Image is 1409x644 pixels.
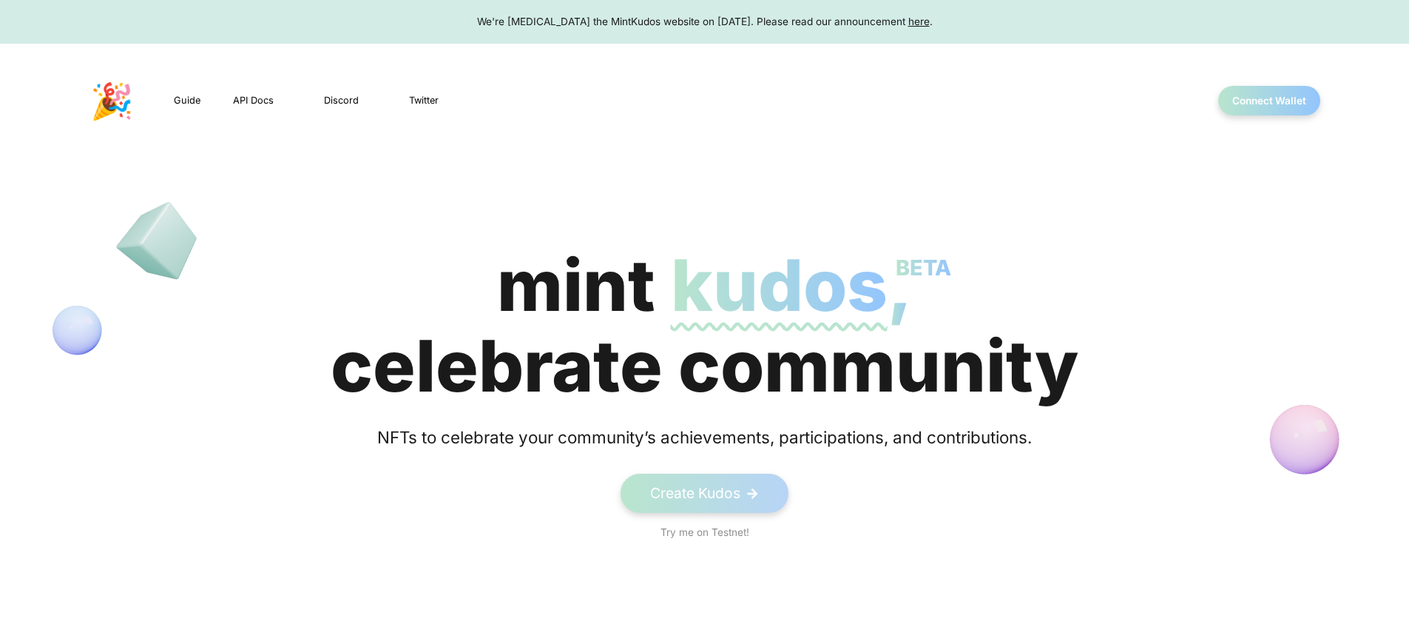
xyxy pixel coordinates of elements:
[14,14,1395,29] div: We're [MEDICAL_DATA] the MintKudos website on [DATE]. Please read our announcement .
[409,93,439,107] span: Twitter
[660,525,749,540] a: Try me on Testnet!
[361,425,1049,450] div: NFTs to celebrate your community’s achievements, participations, and contributions.
[390,92,440,109] a: Twitter
[621,474,788,513] a: Create Kudos
[896,228,951,309] p: BETA
[172,92,202,109] a: Guide
[1218,86,1320,115] button: Connect Wallet
[324,93,359,107] span: Discord
[671,242,888,328] span: kudos
[908,16,930,27] a: here
[331,245,1078,406] div: mint celebrate community
[305,92,360,109] a: Discord
[232,92,275,109] a: API Docs
[746,484,759,503] span: ->
[90,75,134,127] p: 🎉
